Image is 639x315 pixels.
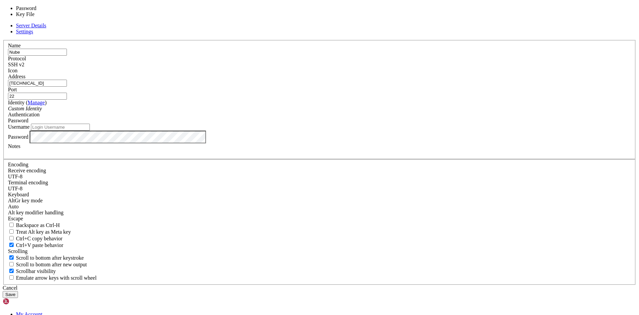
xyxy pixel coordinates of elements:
[8,106,631,112] div: Custom Identity
[9,236,14,240] input: Ctrl+C copy behavior
[8,93,67,100] input: Port Number
[8,242,63,248] label: Ctrl+V pastes if true, sends ^V to host if false. Ctrl+Shift+V sends ^V to host if true, pastes i...
[9,269,14,273] input: Scrollbar visibility
[8,229,71,235] label: Whether the Alt key acts as a Meta key or as a distinct Alt key.
[9,275,14,280] input: Emulate arrow keys with scroll wheel
[16,29,33,34] a: Settings
[8,222,60,228] label: If true, the backspace should send BS ('\x08', aka ^H). Otherwise the backspace key should send '...
[8,174,23,179] span: UTF-8
[16,229,71,235] span: Treat Alt key as Meta key
[8,106,42,111] i: Custom Identity
[9,223,14,227] input: Backspace as Ctrl-H
[8,68,17,73] label: Icon
[8,262,87,267] label: Scroll to bottom after new output.
[3,291,18,298] button: Save
[8,180,48,185] label: The default terminal encoding. ISO-2022 enables character map translations (like graphics maps). ...
[8,174,631,180] div: UTF-8
[8,216,23,221] span: Escape
[8,87,17,92] label: Port
[8,43,21,48] label: Name
[8,124,30,130] label: Username
[8,204,19,209] span: Auto
[8,62,631,68] div: SSH v2
[8,143,20,149] label: Notes
[8,186,631,192] div: UTF-8
[8,204,631,210] div: Auto
[8,186,23,191] span: UTF-8
[9,229,14,234] input: Treat Alt key as Meta key
[9,255,14,260] input: Scroll to bottom after keystroke
[8,112,40,117] label: Authentication
[8,236,63,241] label: Ctrl-C copies if true, send ^C to host if false. Ctrl-Shift-C sends ^C to host if true, copies if...
[16,23,46,28] a: Server Details
[16,222,60,228] span: Backspace as Ctrl-H
[8,216,631,222] div: Escape
[28,100,45,105] a: Manage
[8,134,28,139] label: Password
[16,11,71,17] li: Key File
[8,74,25,79] label: Address
[8,118,631,124] div: Password
[8,100,47,105] label: Identity
[16,262,87,267] span: Scroll to bottom after new output
[8,168,46,173] label: Set the expected encoding for data received from the host. If the encodings do not match, visual ...
[8,162,28,167] label: Encoding
[16,275,97,281] span: Emulate arrow keys with scroll wheel
[3,298,41,305] img: Shellngn
[8,49,67,56] input: Server Name
[8,192,29,197] label: Keyboard
[31,124,90,131] input: Login Username
[16,236,63,241] span: Ctrl+C copy behavior
[9,262,14,266] input: Scroll to bottom after new output
[8,118,28,123] span: Password
[16,255,84,261] span: Scroll to bottom after keystroke
[8,210,64,215] label: Controls how the Alt key is handled. Escape: Send an ESC prefix. 8-Bit: Add 128 to the typed char...
[3,285,636,291] div: Cancel
[8,255,84,261] label: Whether to scroll to the bottom on any keystroke.
[16,242,63,248] span: Ctrl+V paste behavior
[26,100,47,105] span: ( )
[16,268,56,274] span: Scrollbar visibility
[8,80,67,87] input: Host Name or IP
[8,62,24,67] span: SSH v2
[8,56,26,61] label: Protocol
[8,248,28,254] label: Scrolling
[8,275,97,281] label: When using the alternative screen buffer, and DECCKM (Application Cursor Keys) is active, mouse w...
[8,268,56,274] label: The vertical scrollbar mode.
[9,243,14,247] input: Ctrl+V paste behavior
[8,198,43,203] label: Set the expected encoding for data received from the host. If the encodings do not match, visual ...
[16,5,71,11] li: Password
